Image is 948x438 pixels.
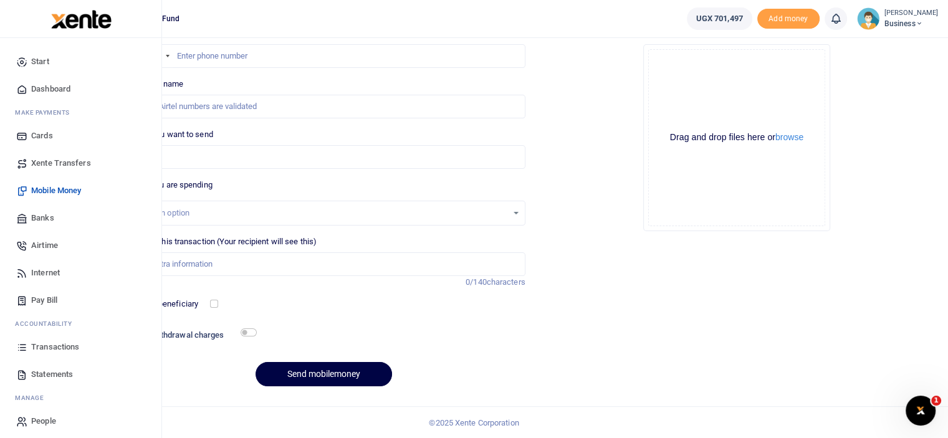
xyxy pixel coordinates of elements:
a: logo-small logo-large logo-large [50,14,112,23]
span: Mobile Money [31,184,81,197]
button: browse [775,133,803,141]
span: Dashboard [31,83,70,95]
span: Pay Bill [31,294,57,307]
small: [PERSON_NAME] [884,8,938,19]
a: profile-user [PERSON_NAME] Business [857,7,938,30]
a: Cards [10,122,151,150]
a: Transactions [10,333,151,361]
a: UGX 701,497 [687,7,752,30]
div: File Uploader [643,44,830,231]
li: M [10,388,151,407]
span: Cards [31,130,53,142]
span: UGX 701,497 [696,12,743,25]
label: Amount you want to send [122,128,213,141]
span: anage [21,393,44,402]
a: Banks [10,204,151,232]
span: Transactions [31,341,79,353]
div: Drag and drop files here or [649,131,825,143]
li: Ac [10,314,151,333]
span: ake Payments [21,108,70,117]
input: Enter phone number [122,44,525,68]
span: characters [487,277,525,287]
li: Wallet ballance [682,7,757,30]
a: Statements [10,361,151,388]
div: Select an option [132,207,507,219]
span: Internet [31,267,60,279]
button: Send mobilemoney [256,362,392,386]
span: countability [24,319,72,328]
input: Enter extra information [122,252,525,276]
span: Start [31,55,49,68]
span: Banks [31,212,54,224]
input: MTN & Airtel numbers are validated [122,95,525,118]
a: People [10,407,151,435]
a: Start [10,48,151,75]
li: Toup your wallet [757,9,820,29]
span: 0/140 [466,277,487,287]
span: Add money [757,9,820,29]
span: Xente Transfers [31,157,91,169]
img: profile-user [857,7,879,30]
span: Business [884,18,938,29]
input: UGX [122,145,525,169]
span: 1 [931,396,941,406]
a: Airtime [10,232,151,259]
a: Mobile Money [10,177,151,204]
a: Xente Transfers [10,150,151,177]
li: M [10,103,151,122]
a: Pay Bill [10,287,151,314]
h6: Include withdrawal charges [124,330,251,340]
img: logo-large [51,10,112,29]
a: Dashboard [10,75,151,103]
a: Internet [10,259,151,287]
label: Reason you are spending [122,179,212,191]
span: Statements [31,368,73,381]
span: Airtime [31,239,58,252]
a: Add money [757,13,820,22]
iframe: Intercom live chat [906,396,936,426]
span: People [31,415,56,427]
label: Memo for this transaction (Your recipient will see this) [122,236,317,248]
